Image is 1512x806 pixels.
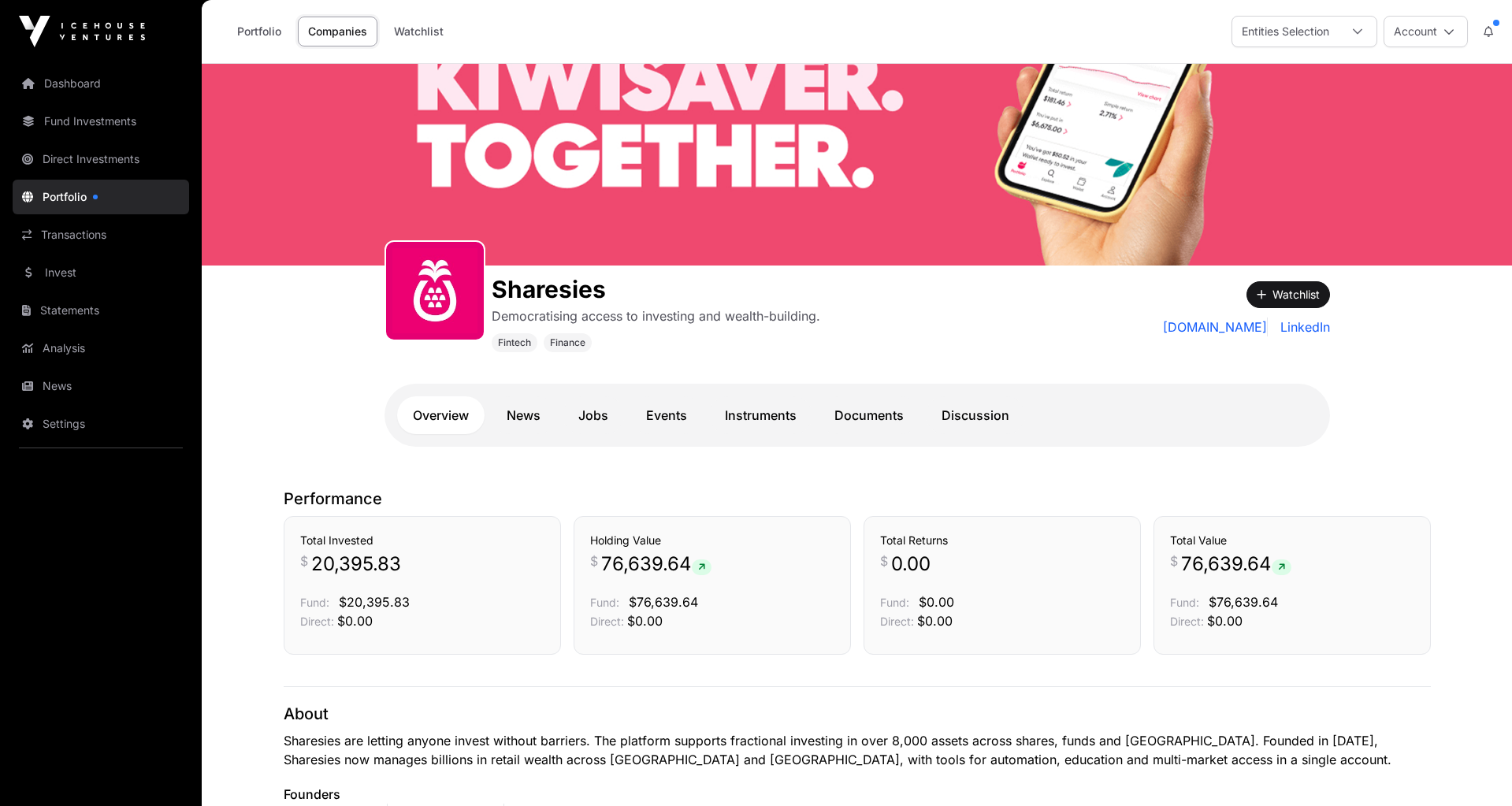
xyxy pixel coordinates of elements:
span: Fund: [590,596,619,609]
a: Portfolio [13,180,189,214]
a: Watchlist [384,17,454,46]
span: $0.00 [627,613,663,629]
img: Icehouse Ventures Logo [19,16,145,47]
span: $ [300,552,308,570]
a: Invest [13,255,189,290]
span: $ [880,552,888,570]
h3: Holding Value [590,533,834,548]
p: Sharesies are letting anyone invest without barriers. The platform supports fractional investing ... [284,731,1431,769]
span: $76,639.64 [1209,594,1278,610]
img: sharesies_logo.jpeg [392,248,477,333]
img: Sharesies [202,64,1512,266]
span: $ [1170,552,1178,570]
span: 76,639.64 [601,552,711,577]
span: 20,395.83 [311,552,401,577]
a: Analysis [13,331,189,366]
span: 0.00 [891,552,931,577]
p: About [284,703,1431,725]
button: Watchlist [1246,281,1330,308]
span: $76,639.64 [629,594,698,610]
span: Direct: [1170,615,1204,628]
a: Fund Investments [13,104,189,139]
a: Companies [298,17,377,46]
a: Jobs [563,396,624,434]
span: Fund: [1170,596,1199,609]
h3: Total Returns [880,533,1124,548]
a: [DOMAIN_NAME] [1163,318,1268,336]
a: News [491,396,556,434]
a: Portfolio [227,17,292,46]
span: Finance [550,336,585,349]
span: $0.00 [919,594,954,610]
span: $0.00 [1207,613,1243,629]
a: Settings [13,407,189,441]
h1: Sharesies [492,275,820,303]
span: Fintech [498,336,531,349]
span: $ [590,552,598,570]
a: Direct Investments [13,142,189,176]
a: Dashboard [13,66,189,101]
a: News [13,369,189,403]
span: $20,395.83 [339,594,410,610]
div: Entities Selection [1232,17,1339,46]
a: Transactions [13,217,189,252]
span: $0.00 [337,613,373,629]
a: Discussion [926,396,1025,434]
h3: Total Value [1170,533,1414,548]
span: Direct: [590,615,624,628]
span: $0.00 [917,613,953,629]
p: Performance [284,488,1431,510]
span: Direct: [880,615,914,628]
span: Fund: [300,596,329,609]
p: Democratising access to investing and wealth-building. [492,306,820,325]
a: LinkedIn [1274,318,1330,336]
a: Instruments [709,396,812,434]
span: 76,639.64 [1181,552,1291,577]
a: Overview [397,396,485,434]
iframe: Chat Widget [1433,730,1512,806]
a: Documents [819,396,919,434]
nav: Tabs [397,396,1317,434]
a: Statements [13,293,189,328]
h3: Total Invested [300,533,544,548]
a: Events [630,396,703,434]
span: Direct: [300,615,334,628]
p: Founders [284,785,1431,804]
span: Fund: [880,596,909,609]
button: Account [1384,16,1468,47]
